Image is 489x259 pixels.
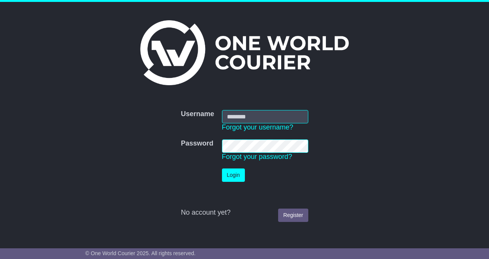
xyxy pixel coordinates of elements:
a: Forgot your username? [222,123,293,131]
a: Register [278,209,308,222]
button: Login [222,168,245,182]
a: Forgot your password? [222,153,292,160]
img: One World [140,20,349,85]
label: Username [181,110,214,118]
label: Password [181,139,213,148]
div: No account yet? [181,209,308,217]
span: © One World Courier 2025. All rights reserved. [85,250,196,256]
